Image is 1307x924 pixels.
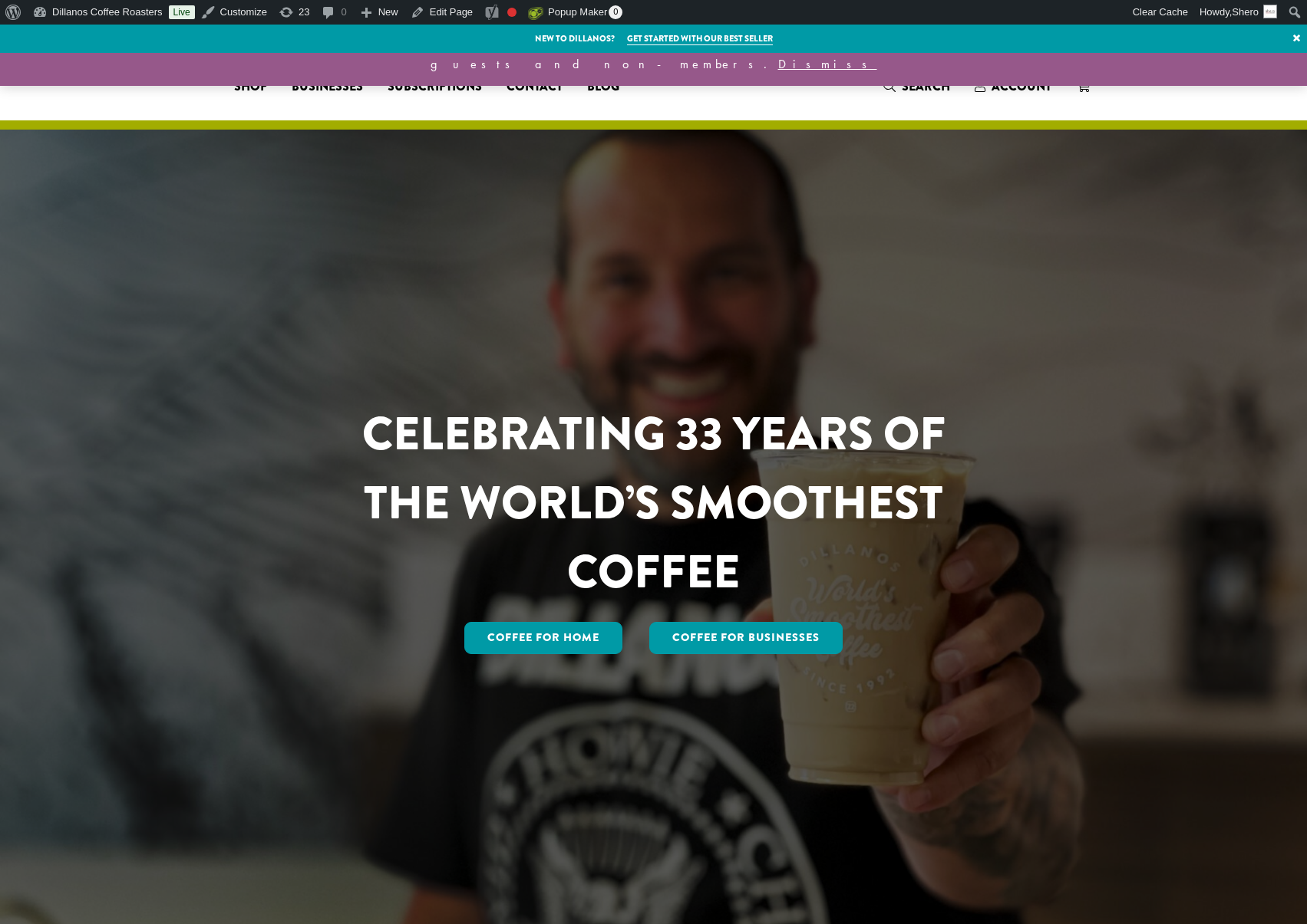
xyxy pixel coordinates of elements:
span: Shero [1232,6,1259,18]
span: Shop [234,77,267,97]
span: Subscriptions [388,77,482,97]
span: Businesses [292,77,363,97]
a: Search [871,74,962,99]
span: Contact [507,77,563,97]
a: Get started with our best seller [627,32,773,45]
div: Focus keyphrase not set [507,8,517,17]
a: Coffee For Businesses [649,622,843,654]
a: × [1286,25,1307,52]
span: Search [902,77,950,95]
span: Blog [587,77,619,97]
span: Account [992,77,1051,95]
a: Coffee for Home [464,622,622,654]
span: 0 [609,5,622,19]
a: Shop [222,74,279,99]
a: Dismiss [778,56,877,72]
h1: CELEBRATING 33 YEARS OF THE WORLD’S SMOOTHEST COFFEE [317,400,991,607]
a: Live [169,5,195,19]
